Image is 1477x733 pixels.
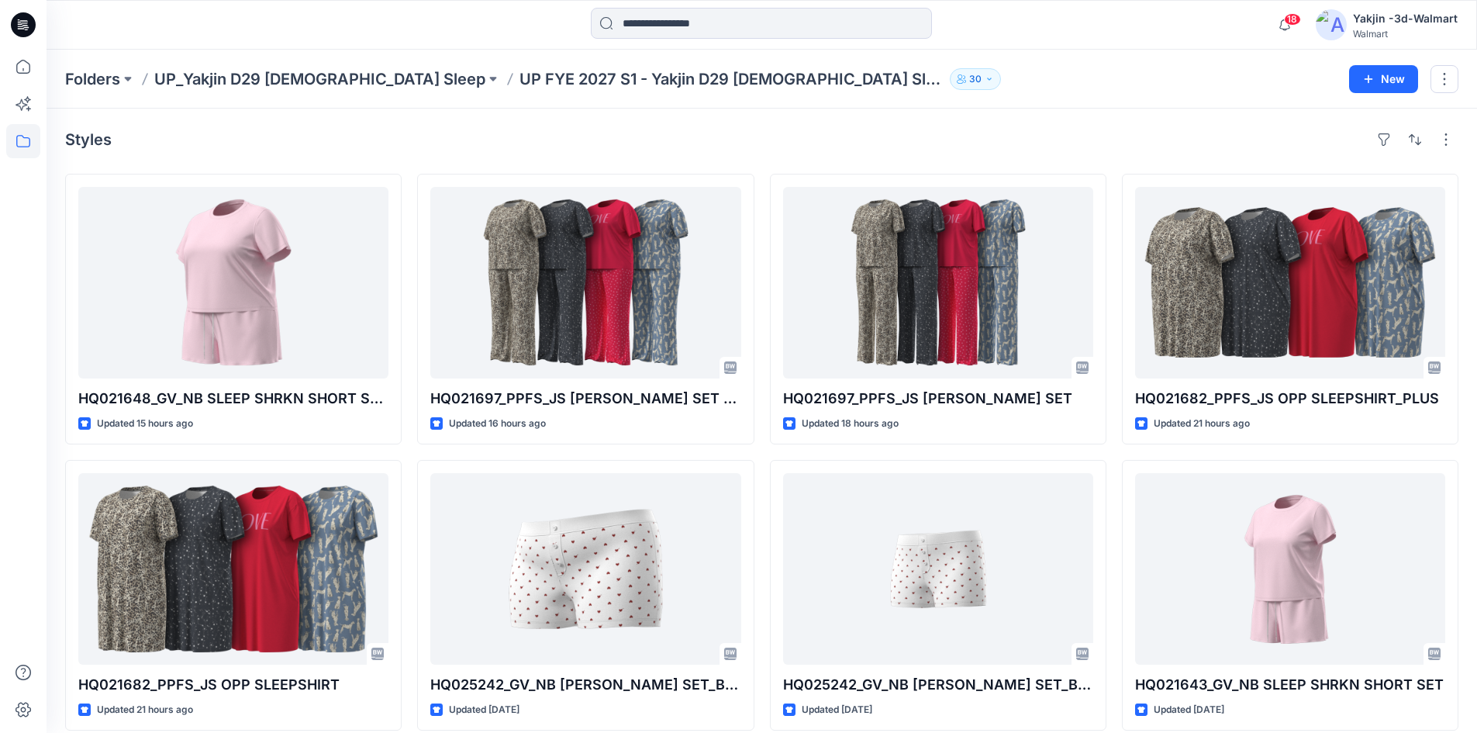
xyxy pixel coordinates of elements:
a: HQ021682_PPFS_JS OPP SLEEPSHIRT [78,473,388,665]
p: UP FYE 2027 S1 - Yakjin D29 [DEMOGRAPHIC_DATA] Sleepwear [519,68,944,90]
p: HQ025242_GV_NB [PERSON_NAME] SET_BOXER SHORT PLUS [430,674,740,696]
p: Updated 15 hours ago [97,416,193,432]
a: HQ021697_PPFS_JS OPP PJ SET [783,187,1093,379]
span: 18 [1284,13,1301,26]
p: HQ021682_PPFS_JS OPP SLEEPSHIRT_PLUS [1135,388,1445,410]
a: HQ021643_GV_NB SLEEP SHRKN SHORT SET [1135,473,1445,665]
p: HQ021697_PPFS_JS [PERSON_NAME] SET PLUS [430,388,740,410]
p: Updated [DATE] [449,702,519,718]
p: HQ021643_GV_NB SLEEP SHRKN SHORT SET [1135,674,1445,696]
div: Walmart [1353,28,1458,40]
a: HQ021697_PPFS_JS OPP PJ SET PLUS [430,187,740,379]
div: Yakjin -3d-Walmart [1353,9,1458,28]
h4: Styles [65,130,112,149]
p: Updated 21 hours ago [1154,416,1250,432]
a: HQ021682_PPFS_JS OPP SLEEPSHIRT_PLUS [1135,187,1445,379]
p: HQ021648_GV_NB SLEEP SHRKN SHORT SET PLUS [78,388,388,410]
p: 30 [969,71,982,88]
p: HQ021682_PPFS_JS OPP SLEEPSHIRT [78,674,388,696]
p: HQ025242_GV_NB [PERSON_NAME] SET_BOXER SHORT [783,674,1093,696]
a: HQ025242_GV_NB CAMI BOXER SET_BOXER SHORT PLUS [430,473,740,665]
p: Updated 18 hours ago [802,416,899,432]
p: Updated [DATE] [802,702,872,718]
p: Updated 21 hours ago [97,702,193,718]
a: HQ021648_GV_NB SLEEP SHRKN SHORT SET PLUS [78,187,388,379]
p: Updated [DATE] [1154,702,1224,718]
a: Folders [65,68,120,90]
p: Updated 16 hours ago [449,416,546,432]
a: HQ025242_GV_NB CAMI BOXER SET_BOXER SHORT [783,473,1093,665]
p: HQ021697_PPFS_JS [PERSON_NAME] SET [783,388,1093,410]
button: New [1349,65,1418,93]
button: 30 [950,68,1001,90]
img: avatar [1316,9,1347,40]
a: UP_Yakjin D29 [DEMOGRAPHIC_DATA] Sleep [154,68,485,90]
